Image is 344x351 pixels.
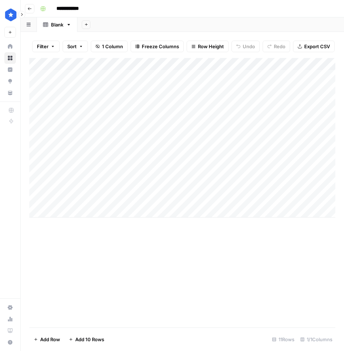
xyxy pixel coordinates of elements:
button: 1 Column [91,41,128,52]
a: Opportunities [4,75,16,87]
span: Sort [67,43,77,50]
a: Usage [4,313,16,325]
a: Your Data [4,87,16,99]
button: Export CSV [293,41,335,52]
span: Add Row [40,336,60,343]
span: Freeze Columns [142,43,179,50]
span: Redo [274,43,285,50]
button: Sort [63,41,88,52]
button: Add 10 Rows [64,334,109,345]
span: Filter [37,43,48,50]
button: Redo [263,41,290,52]
span: Row Height [198,43,224,50]
a: Browse [4,52,16,64]
a: Blank [37,17,77,32]
a: Learning Hub [4,325,16,336]
button: Add Row [29,334,64,345]
button: Help + Support [4,336,16,348]
a: Insights [4,64,16,75]
a: Home [4,41,16,52]
button: Filter [32,41,60,52]
div: Blank [51,21,63,28]
button: Workspace: ConsumerAffairs [4,6,16,24]
img: ConsumerAffairs Logo [4,8,17,21]
span: Add 10 Rows [75,336,104,343]
span: Undo [243,43,255,50]
button: Undo [232,41,260,52]
div: 11 Rows [269,334,297,345]
button: Row Height [187,41,229,52]
a: Settings [4,302,16,313]
button: Freeze Columns [131,41,184,52]
div: 1/1 Columns [297,334,335,345]
span: 1 Column [102,43,123,50]
span: Export CSV [304,43,330,50]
